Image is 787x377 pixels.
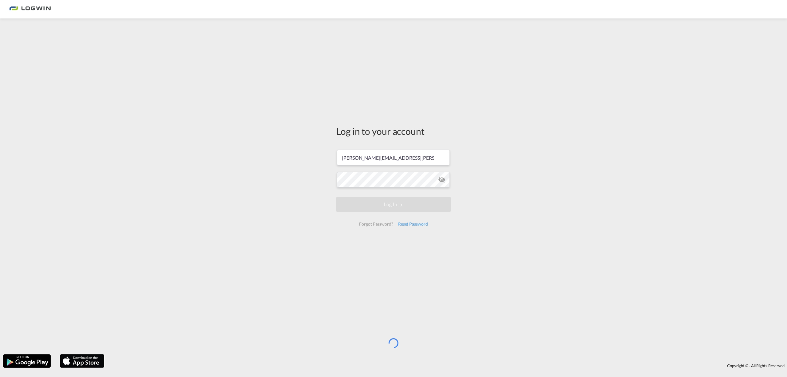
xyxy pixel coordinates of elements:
div: Reset Password [396,219,430,230]
input: Enter email/phone number [337,150,450,165]
img: 2761ae10d95411efa20a1f5e0282d2d7.png [9,2,51,16]
img: google.png [2,354,51,368]
div: Forgot Password? [357,219,395,230]
img: apple.png [59,354,105,368]
md-icon: icon-eye-off [438,176,445,183]
div: Log in to your account [336,125,451,138]
div: Copyright © . All Rights Reserved [107,360,787,371]
button: LOGIN [336,197,451,212]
